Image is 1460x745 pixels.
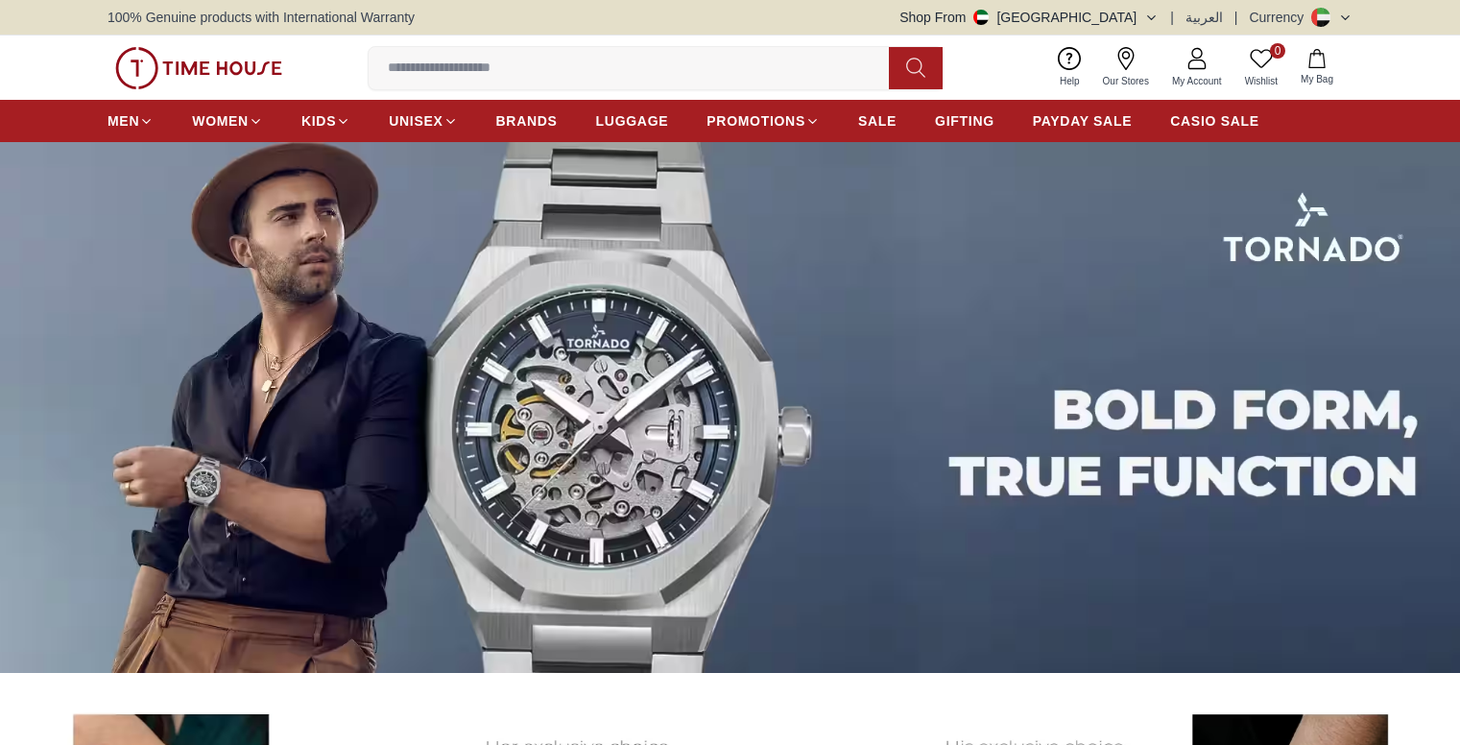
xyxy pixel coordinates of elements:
[1293,72,1341,86] span: My Bag
[301,111,336,131] span: KIDS
[935,104,994,138] a: GIFTING
[1170,111,1259,131] span: CASIO SALE
[706,104,820,138] a: PROMOTIONS
[1033,111,1132,131] span: PAYDAY SALE
[389,104,457,138] a: UNISEX
[1164,74,1230,88] span: My Account
[596,104,669,138] a: LUGGAGE
[1033,104,1132,138] a: PAYDAY SALE
[108,8,415,27] span: 100% Genuine products with International Warranty
[389,111,443,131] span: UNISEX
[301,104,350,138] a: KIDS
[496,111,558,131] span: BRANDS
[496,104,558,138] a: BRANDS
[1048,43,1091,92] a: Help
[1170,8,1174,27] span: |
[1170,104,1259,138] a: CASIO SALE
[1237,74,1285,88] span: Wishlist
[115,47,282,89] img: ...
[1249,8,1311,27] div: Currency
[1095,74,1157,88] span: Our Stores
[1091,43,1161,92] a: Our Stores
[192,111,249,131] span: WOMEN
[899,8,1159,27] button: Shop From[GEOGRAPHIC_DATA]
[108,104,154,138] a: MEN
[108,111,139,131] span: MEN
[1289,45,1345,90] button: My Bag
[1185,8,1223,27] button: العربية
[192,104,263,138] a: WOMEN
[1052,74,1088,88] span: Help
[935,111,994,131] span: GIFTING
[706,111,805,131] span: PROMOTIONS
[973,10,989,25] img: United Arab Emirates
[596,111,669,131] span: LUGGAGE
[1234,8,1238,27] span: |
[1233,43,1289,92] a: 0Wishlist
[858,111,897,131] span: SALE
[1270,43,1285,59] span: 0
[858,104,897,138] a: SALE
